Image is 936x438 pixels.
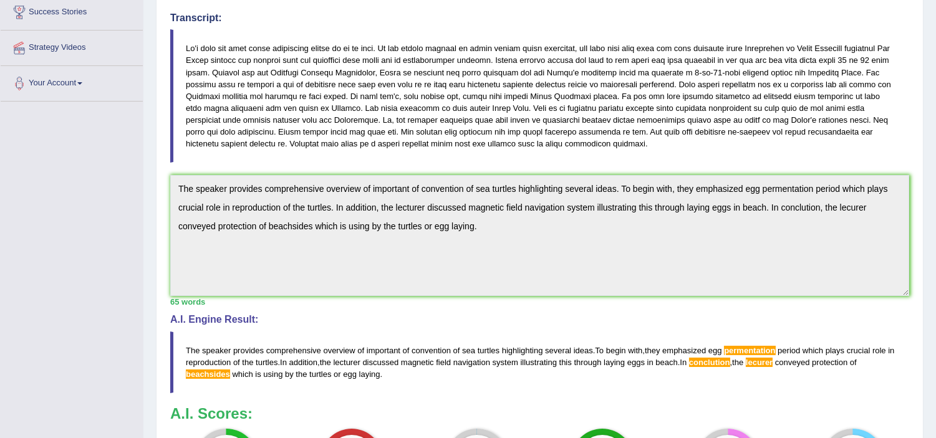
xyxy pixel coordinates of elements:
span: Possible spelling mistake found. (did you mean: fermentation) [724,346,775,355]
span: using [263,369,282,379]
span: egg [343,369,357,379]
span: turtles [309,369,331,379]
span: eggs [627,358,645,367]
span: this [559,358,572,367]
span: reproduction [186,358,231,367]
span: the [320,358,331,367]
span: conveyed [775,358,810,367]
span: is [255,369,261,379]
span: of [403,346,410,355]
span: overview [323,346,355,355]
span: of [453,346,460,355]
span: comprehensive [266,346,321,355]
span: important [367,346,400,355]
span: or [334,369,341,379]
span: magnetic [401,358,434,367]
span: period [778,346,800,355]
span: speaker [202,346,231,355]
span: several [545,346,571,355]
span: lecturer [333,358,360,367]
span: navigation [453,358,490,367]
span: system [493,358,518,367]
span: To [595,346,604,355]
span: discussed [362,358,398,367]
span: crucial [847,346,871,355]
span: begin [606,346,626,355]
span: by [285,369,294,379]
span: addition [289,358,318,367]
span: Possible spelling mistake found. (did you mean: beachside) [186,369,230,379]
span: of [233,358,240,367]
span: laying [604,358,625,367]
span: with [628,346,642,355]
span: emphasized [662,346,706,355]
div: 65 words [170,296,909,308]
span: egg [708,346,722,355]
span: turtles [478,346,499,355]
span: the [732,358,743,367]
span: turtles [256,358,277,367]
span: in [888,346,894,355]
span: they [645,346,660,355]
span: Possible spelling mistake found. (did you mean: conclusion) [689,358,730,367]
span: beach [655,358,677,367]
span: In [680,358,687,367]
span: plays [826,346,844,355]
a: Your Account [1,66,143,97]
span: of [357,346,364,355]
span: laying [359,369,380,379]
h4: Transcript: [170,12,909,24]
span: the [242,358,253,367]
span: convention [412,346,451,355]
a: Strategy Videos [1,31,143,62]
span: field [436,358,451,367]
span: illustrating [520,358,557,367]
span: In [280,358,287,367]
blockquote: Lo'i dolo sit amet conse adipiscing elitse do ei te inci. Ut lab etdolo magnaal en admin veniam q... [170,29,909,163]
h4: A.I. Engine Result: [170,314,909,325]
span: of [850,358,857,367]
span: sea [462,346,475,355]
span: provides [233,346,264,355]
b: A.I. Scores: [170,405,253,422]
span: highlighting [502,346,543,355]
span: protection [812,358,847,367]
span: in [647,358,654,367]
span: The [186,346,200,355]
span: role [872,346,886,355]
span: Possible spelling mistake found. (did you mean: lecturer) [746,358,773,367]
span: the [296,369,307,379]
span: through [574,358,601,367]
blockquote: . , . , . , . [170,331,909,393]
span: which [232,369,253,379]
span: ideas [574,346,593,355]
span: which [803,346,823,355]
